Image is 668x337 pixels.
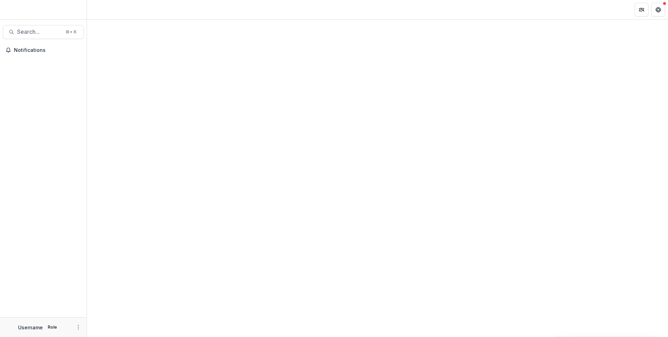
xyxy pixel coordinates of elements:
button: More [74,323,82,331]
nav: breadcrumb [90,5,119,15]
div: ⌘ + K [64,28,78,36]
button: Partners [635,3,649,17]
button: Get Help [651,3,665,17]
p: Role [46,324,59,330]
span: Notifications [14,47,81,53]
button: Notifications [3,45,84,56]
button: Search... [3,25,84,39]
p: Username [18,324,43,331]
span: Search... [17,29,61,35]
